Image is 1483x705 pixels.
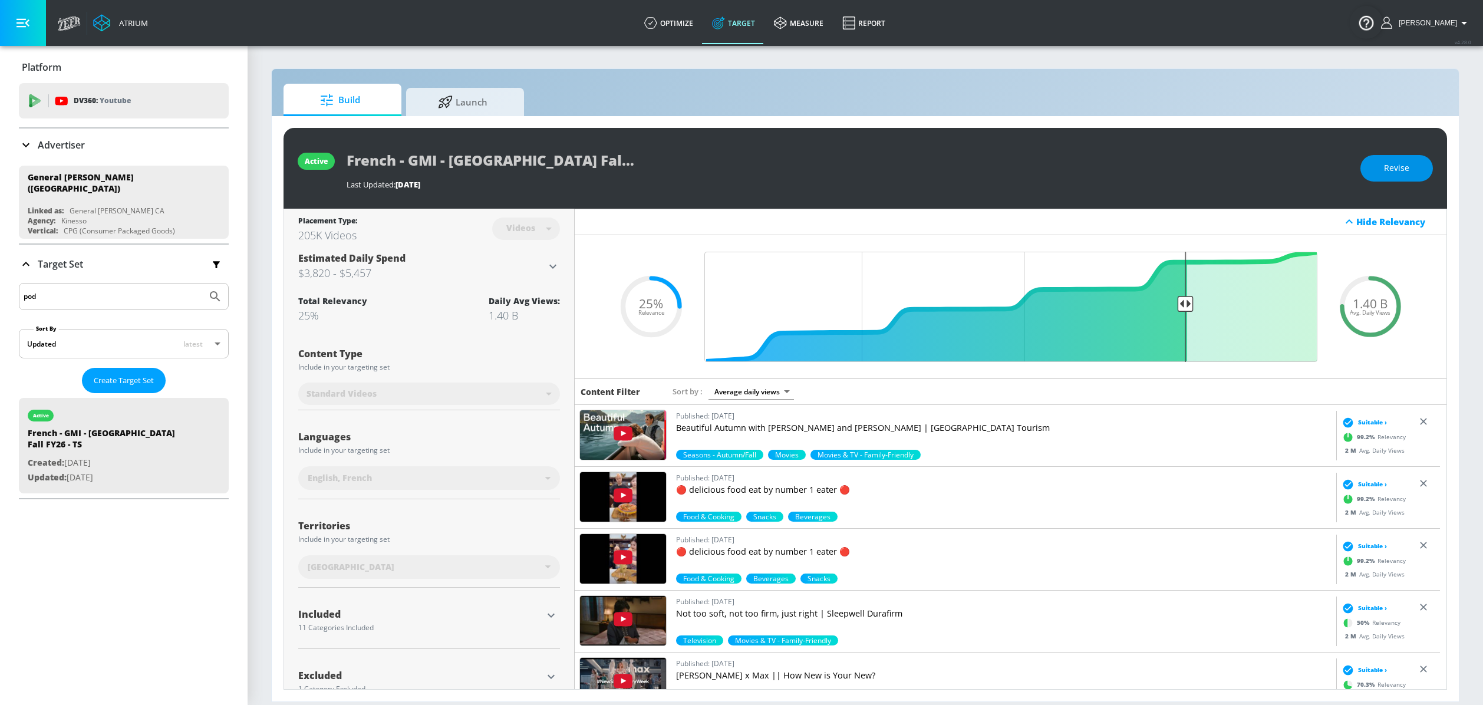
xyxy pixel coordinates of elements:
nav: list of Target Set [19,393,229,498]
p: 🔴 delicious food eat by number 1 eater 🔴 [676,484,1332,496]
div: Target Set [19,245,229,284]
div: General [PERSON_NAME] ([GEOGRAPHIC_DATA])Linked as:General [PERSON_NAME] CAAgency:KinessoVertical... [19,166,229,239]
div: Avg. Daily Views [1339,631,1405,640]
span: 2 M [1345,446,1359,454]
button: Create Target Set [82,368,166,393]
div: Platform [19,51,229,84]
a: Published: [DATE]🔴 delicious food eat by number 1 eater 🔴 [676,472,1332,512]
span: login as: andersson.ceron@zefr.com [1394,19,1457,27]
span: Food & Cooking [676,574,741,584]
div: Suitable › [1339,416,1387,428]
span: 2 M [1345,569,1359,578]
div: 99.2% [676,574,741,584]
span: Suitable › [1358,542,1387,551]
div: Suitable › [1339,540,1387,552]
div: Suitable › [1339,478,1387,490]
p: Published: [DATE] [676,657,1332,670]
div: 1 Category Excluded [298,686,542,693]
div: General [PERSON_NAME] ([GEOGRAPHIC_DATA]) [28,172,209,194]
div: [GEOGRAPHIC_DATA] [298,555,560,579]
input: Search by name or Id [24,289,202,304]
div: Suitable › [1339,664,1387,676]
span: 99.2 % [1357,495,1377,503]
div: Avg. Daily Views [1339,446,1405,454]
div: activeFrench - GMI - [GEOGRAPHIC_DATA] Fall FY26 - TSCreated:[DATE]Updated:[DATE] [19,398,229,493]
span: Suitable › [1358,418,1387,427]
p: Published: [DATE] [676,410,1332,422]
button: Revise [1360,155,1433,182]
span: Relevance [638,310,664,316]
p: DV360: [74,94,131,107]
div: 50.0% [728,635,838,645]
span: Suitable › [1358,480,1387,489]
div: Avg. Daily Views [1339,508,1405,516]
div: Last Updated: [347,179,1349,190]
a: Published: [DATE]🔴 delicious food eat by number 1 eater 🔴 [676,533,1332,574]
div: Included [298,610,542,619]
div: 205K Videos [298,228,357,242]
div: Relevancy [1339,676,1406,693]
img: K0W7-_6ZeaI [580,534,666,584]
span: Build [295,86,385,114]
span: English, French [308,472,372,484]
div: Agency: [28,216,55,226]
span: Updated: [28,472,67,483]
span: Beverages [746,574,796,584]
div: Relevancy [1339,428,1406,446]
p: Published: [DATE] [676,472,1332,484]
span: Standard Videos [307,388,377,400]
div: Hide Relevancy [1356,216,1440,228]
div: Languages [298,432,560,442]
label: Sort By [34,325,59,332]
span: Estimated Daily Spend [298,252,406,265]
div: 70.3% [800,574,838,584]
span: 25% [639,298,663,310]
div: Vertical: [28,226,58,236]
span: Beverages [788,512,838,522]
span: Suitable › [1358,604,1387,612]
p: [DATE] [28,456,193,470]
div: 99.2% [676,450,763,460]
span: Television [676,635,723,645]
div: Avg. Daily Views [1339,569,1405,578]
span: Created: [28,457,64,468]
span: Snacks [800,574,838,584]
div: Updated [27,339,56,349]
p: Beautiful Autumn with [PERSON_NAME] and [PERSON_NAME] | [GEOGRAPHIC_DATA] Tourism [676,422,1332,434]
div: French - GMI - [GEOGRAPHIC_DATA] Fall FY26 - TS [28,427,193,456]
p: [DATE] [28,470,193,485]
div: Daily Avg Views: [489,295,560,307]
span: v 4.28.0 [1455,39,1471,45]
div: Total Relevancy [298,295,367,307]
div: Kinesso [61,216,87,226]
div: Territories [298,521,560,531]
div: 90.6% [746,512,783,522]
span: 2 M [1345,631,1359,640]
a: Atrium [93,14,148,32]
span: Avg. Daily Views [1350,310,1390,316]
div: Include in your targeting set [298,364,560,371]
button: Submit Search [202,284,228,309]
div: 50.0% [788,512,838,522]
div: Estimated Daily Spend$3,820 - $5,457 [298,252,560,281]
div: Advertiser [19,129,229,162]
span: Suitable › [1358,666,1387,674]
p: 🔴 delicious food eat by number 1 eater 🔴 [676,546,1332,558]
a: Report [833,2,895,44]
input: Final Threshold [698,252,1323,362]
div: Suitable › [1339,602,1387,614]
div: 25% [298,308,367,322]
img: SS3xmnaqXQc [580,472,666,522]
div: 1.40 B [489,308,560,322]
button: [PERSON_NAME] [1381,16,1471,30]
span: 99.2 % [1357,433,1377,442]
div: Relevancy [1339,614,1400,631]
span: [DATE] [396,179,420,190]
span: 2 M [1345,508,1359,516]
p: Youtube [100,94,131,107]
p: Platform [22,61,61,74]
div: English, French [298,466,560,490]
div: Content Type [298,349,560,358]
p: Published: [DATE] [676,595,1332,608]
span: Create Target Set [94,374,154,387]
